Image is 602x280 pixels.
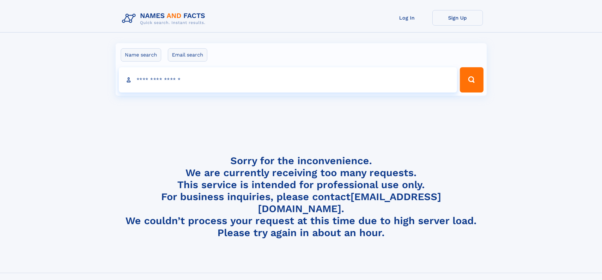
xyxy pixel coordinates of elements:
[119,10,210,27] img: Logo Names and Facts
[168,48,207,62] label: Email search
[460,67,483,92] button: Search Button
[121,48,161,62] label: Name search
[258,191,441,215] a: [EMAIL_ADDRESS][DOMAIN_NAME]
[119,67,457,92] input: search input
[432,10,483,26] a: Sign Up
[382,10,432,26] a: Log In
[119,155,483,239] h4: Sorry for the inconvenience. We are currently receiving too many requests. This service is intend...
